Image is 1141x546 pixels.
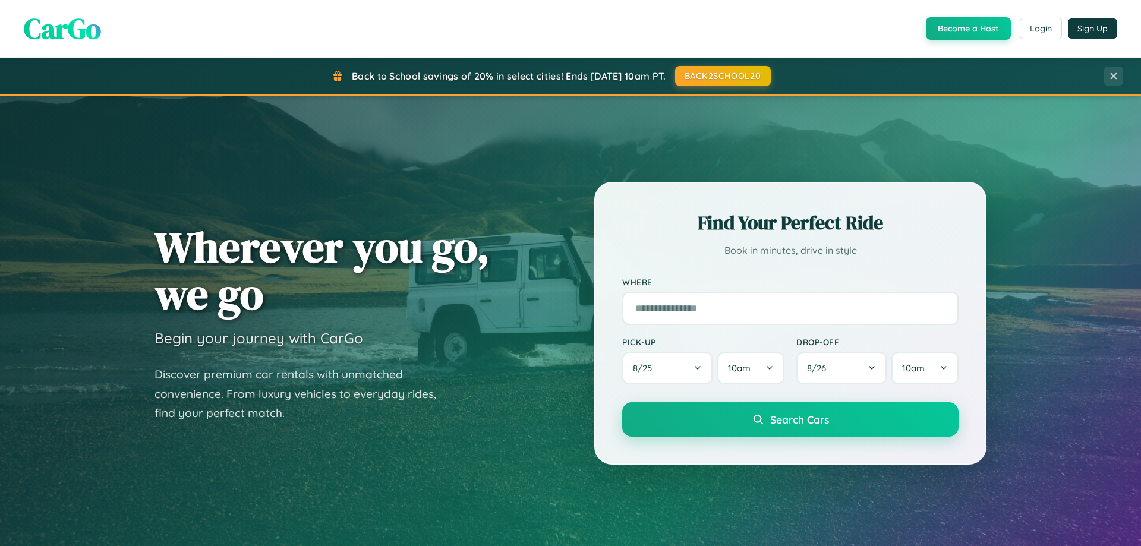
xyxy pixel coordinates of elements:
button: 8/25 [622,352,713,384]
h1: Wherever you go, we go [155,223,490,317]
p: Discover premium car rentals with unmatched convenience. From luxury vehicles to everyday rides, ... [155,365,452,423]
button: 10am [891,352,959,384]
button: BACK2SCHOOL20 [675,66,771,86]
button: Login [1020,18,1062,39]
span: Search Cars [770,413,829,426]
button: 8/26 [796,352,887,384]
h2: Find Your Perfect Ride [622,210,959,236]
label: Drop-off [796,337,959,347]
button: Sign Up [1068,18,1117,39]
label: Where [622,277,959,287]
span: 10am [728,362,751,374]
h3: Begin your journey with CarGo [155,329,363,347]
label: Pick-up [622,337,784,347]
span: 8 / 25 [633,362,658,374]
button: 10am [717,352,784,384]
button: Become a Host [926,17,1011,40]
span: 8 / 26 [807,362,832,374]
span: Back to School savings of 20% in select cities! Ends [DATE] 10am PT. [352,70,666,82]
button: Search Cars [622,402,959,437]
span: CarGo [24,9,101,48]
span: 10am [902,362,925,374]
p: Book in minutes, drive in style [622,242,959,259]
